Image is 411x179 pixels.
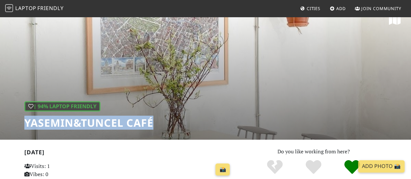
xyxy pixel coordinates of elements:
[24,101,100,112] div: | 94% Laptop Friendly
[361,6,401,11] span: Join Community
[298,3,323,14] a: Cities
[256,159,294,175] div: No
[327,3,348,14] a: Add
[333,159,371,175] div: Definitely!
[24,117,153,129] h1: yasemin&tuncel café
[358,160,405,173] a: Add Photo 📸
[15,5,36,12] span: Laptop
[294,159,333,175] div: Yes
[5,4,13,12] img: LaptopFriendly
[24,149,233,158] h2: [DATE]
[352,3,404,14] a: Join Community
[37,5,63,12] span: Friendly
[336,6,346,11] span: Add
[5,3,64,14] a: LaptopFriendly LaptopFriendly
[24,162,89,179] p: Visits: 1 Vibes: 0
[307,6,320,11] span: Cities
[240,147,387,156] p: Do you like working from here?
[215,163,230,176] a: 📸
